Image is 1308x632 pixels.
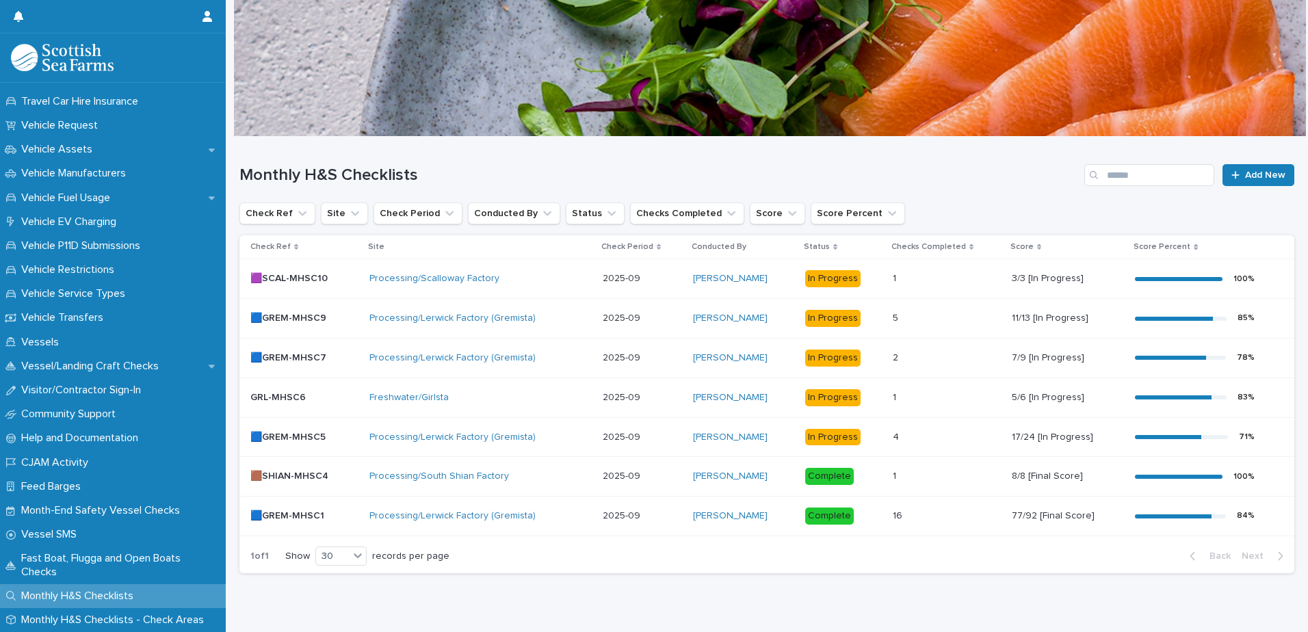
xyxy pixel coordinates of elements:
[891,239,966,254] p: Checks Completed
[1012,310,1091,324] p: 11/13 [In Progress]
[468,202,560,224] button: Conducted By
[16,528,88,541] p: Vessel SMS
[805,270,861,287] div: In Progress
[239,457,1294,497] tr: 🟫SHIAN-MHSC4🟫SHIAN-MHSC4 Processing/South Shian Factory 2025-092025-09 [PERSON_NAME] Complete11 8...
[1245,170,1285,180] span: Add New
[893,468,899,482] p: 1
[16,480,92,493] p: Feed Barges
[250,239,291,254] p: Check Ref
[239,166,1079,185] h1: Monthly H&S Checklists
[369,510,536,522] a: Processing/Lerwick Factory (Gremista)
[16,336,70,349] p: Vessels
[239,540,280,573] p: 1 of 1
[16,384,152,397] p: Visitor/Contractor Sign-In
[811,202,905,224] button: Score Percent
[16,456,99,469] p: CJAM Activity
[693,471,768,482] a: [PERSON_NAME]
[805,389,861,406] div: In Progress
[1012,429,1096,443] p: 17/24 [In Progress]
[16,215,127,228] p: Vehicle EV Charging
[603,270,643,285] p: 2025-09
[16,360,170,373] p: Vessel/Landing Craft Checks
[893,350,901,364] p: 2
[1238,313,1255,323] div: 85 %
[601,239,653,254] p: Check Period
[250,310,329,324] p: 🟦GREM-MHSC9
[603,389,643,404] p: 2025-09
[1237,353,1255,363] div: 78 %
[603,508,643,522] p: 2025-09
[16,143,103,156] p: Vehicle Assets
[11,44,114,71] img: bPIBxiqnSb2ggTQWdOVV
[805,508,854,525] div: Complete
[603,468,643,482] p: 2025-09
[239,338,1294,378] tr: 🟦GREM-MHSC7🟦GREM-MHSC7 Processing/Lerwick Factory (Gremista) 2025-092025-09 [PERSON_NAME] In Prog...
[693,392,768,404] a: [PERSON_NAME]
[285,551,310,562] p: Show
[1012,270,1086,285] p: 3/3 [In Progress]
[603,350,643,364] p: 2025-09
[250,270,330,285] p: 🟪SCAL-MHSC10
[603,429,643,443] p: 2025-09
[1010,239,1034,254] p: Score
[750,202,805,224] button: Score
[1179,550,1236,562] button: Back
[239,417,1294,457] tr: 🟦GREM-MHSC5🟦GREM-MHSC5 Processing/Lerwick Factory (Gremista) 2025-092025-09 [PERSON_NAME] In Prog...
[805,468,854,485] div: Complete
[250,350,329,364] p: 🟦GREM-MHSC7
[1238,393,1255,402] div: 83 %
[239,259,1294,299] tr: 🟪SCAL-MHSC10🟪SCAL-MHSC10 Processing/Scalloway Factory 2025-092025-09 [PERSON_NAME] In Progress11 ...
[250,389,309,404] p: GRL-MHSC6
[805,310,861,327] div: In Progress
[1134,239,1190,254] p: Score Percent
[16,432,149,445] p: Help and Documentation
[1012,508,1097,522] p: 77/92 [Final Score]
[374,202,462,224] button: Check Period
[630,202,744,224] button: Checks Completed
[239,202,315,224] button: Check Ref
[16,590,144,603] p: Monthly H&S Checklists
[369,352,536,364] a: Processing/Lerwick Factory (Gremista)
[372,551,449,562] p: records per page
[692,239,746,254] p: Conducted By
[16,504,191,517] p: Month-End Safety Vessel Checks
[16,119,109,132] p: Vehicle Request
[368,239,384,254] p: Site
[1012,350,1087,364] p: 7/9 [In Progress]
[16,95,149,108] p: Travel Car Hire Insurance
[1201,551,1231,561] span: Back
[1012,468,1086,482] p: 8/8 [Final Score]
[1222,164,1294,186] a: Add New
[1237,511,1255,521] div: 84 %
[250,508,327,522] p: 🟦GREM-MHSC1
[1084,164,1214,186] input: Search
[239,378,1294,417] tr: GRL-MHSC6GRL-MHSC6 Freshwater/Girlsta 2025-092025-09 [PERSON_NAME] In Progress11 5/6 [In Progress...
[239,299,1294,339] tr: 🟦GREM-MHSC9🟦GREM-MHSC9 Processing/Lerwick Factory (Gremista) 2025-092025-09 [PERSON_NAME] In Prog...
[603,310,643,324] p: 2025-09
[1233,274,1255,284] div: 100 %
[369,471,509,482] a: Processing/South Shian Factory
[1012,389,1087,404] p: 5/6 [In Progress]
[1236,550,1294,562] button: Next
[16,167,137,180] p: Vehicle Manufacturers
[369,432,536,443] a: Processing/Lerwick Factory (Gremista)
[804,239,830,254] p: Status
[250,429,328,443] p: 🟦GREM-MHSC5
[369,392,449,404] a: Freshwater/Girlsta
[16,552,226,578] p: Fast Boat, Flugga and Open Boats Checks
[1233,472,1255,482] div: 100 %
[893,508,905,522] p: 16
[16,311,114,324] p: Vehicle Transfers
[693,432,768,443] a: [PERSON_NAME]
[250,468,331,482] p: 🟫SHIAN-MHSC4
[693,313,768,324] a: [PERSON_NAME]
[1239,432,1255,442] div: 71 %
[693,510,768,522] a: [PERSON_NAME]
[369,313,536,324] a: Processing/Lerwick Factory (Gremista)
[693,352,768,364] a: [PERSON_NAME]
[321,202,368,224] button: Site
[893,310,901,324] p: 5
[16,287,136,300] p: Vehicle Service Types
[16,239,151,252] p: Vehicle P11D Submissions
[893,270,899,285] p: 1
